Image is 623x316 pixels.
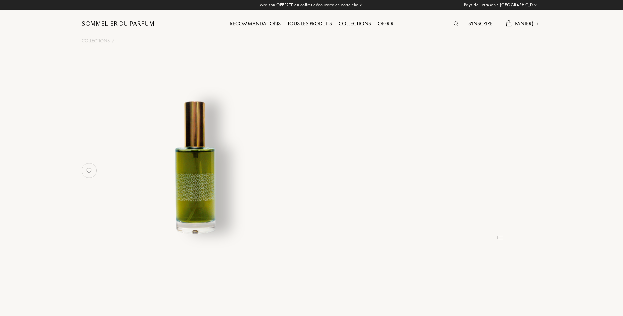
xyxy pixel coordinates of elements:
a: Sommelier du Parfum [82,20,154,28]
a: Collections [82,37,110,44]
span: Pays de livraison : [464,2,498,8]
div: Tous les produits [284,20,335,28]
img: arrow_w.png [533,2,538,7]
img: search_icn.svg [454,21,458,26]
a: Collections [335,20,374,27]
a: S'inscrire [465,20,496,27]
div: Offrir [374,20,397,28]
a: Recommandations [227,20,284,27]
div: Collections [335,20,374,28]
img: cart.svg [506,20,511,26]
div: / [112,37,114,44]
span: Panier ( 1 ) [515,20,538,27]
img: undefined undefined [114,85,279,250]
a: Tous les produits [284,20,335,27]
a: Offrir [374,20,397,27]
img: no_like_p.png [82,164,96,177]
div: Recommandations [227,20,284,28]
div: S'inscrire [465,20,496,28]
